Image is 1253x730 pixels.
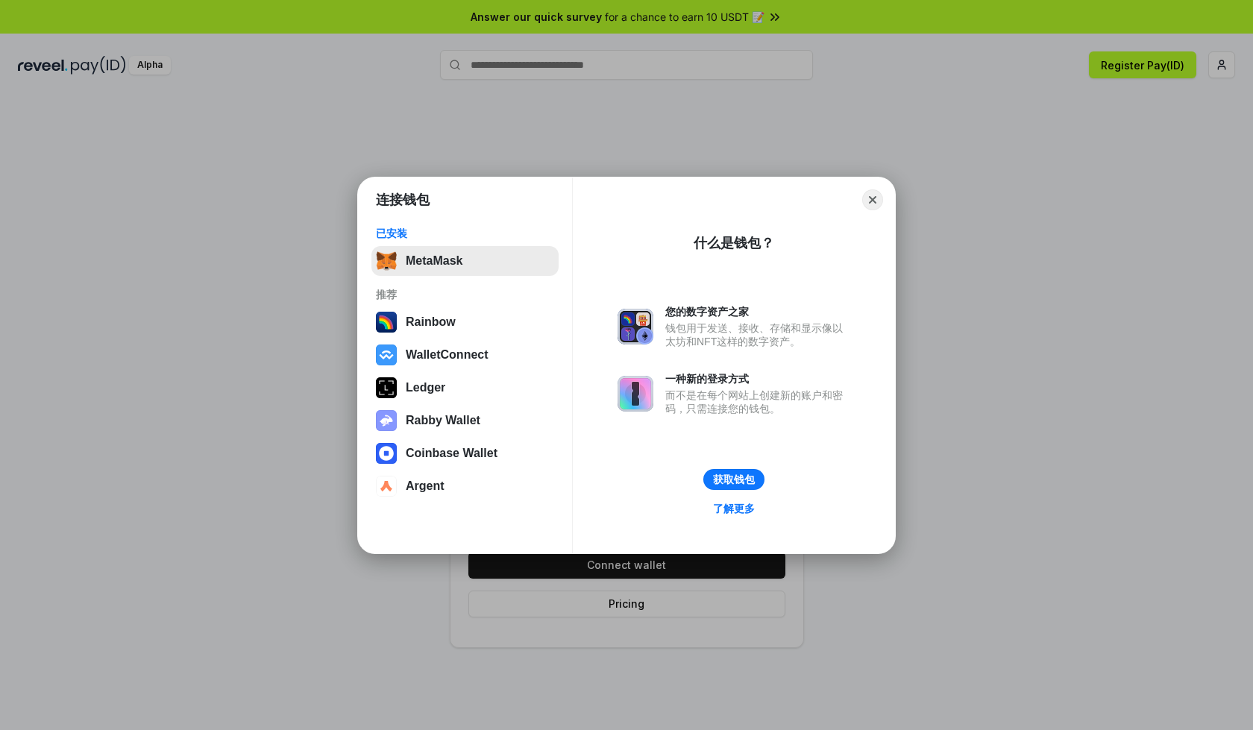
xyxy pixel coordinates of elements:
[376,377,397,398] img: svg+xml,%3Csvg%20xmlns%3D%22http%3A%2F%2Fwww.w3.org%2F2000%2Fsvg%22%20width%3D%2228%22%20height%3...
[406,414,480,427] div: Rabby Wallet
[406,479,445,493] div: Argent
[406,315,456,329] div: Rainbow
[371,246,559,276] button: MetaMask
[665,321,850,348] div: 钱包用于发送、接收、存储和显示像以太坊和NFT这样的数字资产。
[376,288,554,301] div: 推荐
[371,438,559,468] button: Coinbase Wallet
[665,305,850,318] div: 您的数字资产之家
[618,309,653,344] img: svg+xml,%3Csvg%20xmlns%3D%22http%3A%2F%2Fwww.w3.org%2F2000%2Fsvg%22%20fill%3D%22none%22%20viewBox...
[694,234,774,252] div: 什么是钱包？
[406,447,497,460] div: Coinbase Wallet
[406,254,462,268] div: MetaMask
[376,227,554,240] div: 已安装
[703,469,764,490] button: 获取钱包
[713,502,755,515] div: 了解更多
[376,476,397,497] img: svg+xml,%3Csvg%20width%3D%2228%22%20height%3D%2228%22%20viewBox%3D%220%200%2028%2028%22%20fill%3D...
[376,191,430,209] h1: 连接钱包
[862,189,883,210] button: Close
[376,251,397,271] img: svg+xml,%3Csvg%20fill%3D%22none%22%20height%3D%2233%22%20viewBox%3D%220%200%2035%2033%22%20width%...
[665,372,850,386] div: 一种新的登录方式
[376,443,397,464] img: svg+xml,%3Csvg%20width%3D%2228%22%20height%3D%2228%22%20viewBox%3D%220%200%2028%2028%22%20fill%3D...
[376,410,397,431] img: svg+xml,%3Csvg%20xmlns%3D%22http%3A%2F%2Fwww.w3.org%2F2000%2Fsvg%22%20fill%3D%22none%22%20viewBox...
[665,388,850,415] div: 而不是在每个网站上创建新的账户和密码，只需连接您的钱包。
[371,471,559,501] button: Argent
[371,373,559,403] button: Ledger
[371,340,559,370] button: WalletConnect
[406,381,445,394] div: Ledger
[704,499,764,518] a: 了解更多
[618,376,653,412] img: svg+xml,%3Csvg%20xmlns%3D%22http%3A%2F%2Fwww.w3.org%2F2000%2Fsvg%22%20fill%3D%22none%22%20viewBox...
[376,312,397,333] img: svg+xml,%3Csvg%20width%3D%22120%22%20height%3D%22120%22%20viewBox%3D%220%200%20120%20120%22%20fil...
[371,406,559,435] button: Rabby Wallet
[713,473,755,486] div: 获取钱包
[376,344,397,365] img: svg+xml,%3Csvg%20width%3D%2228%22%20height%3D%2228%22%20viewBox%3D%220%200%2028%2028%22%20fill%3D...
[371,307,559,337] button: Rainbow
[406,348,489,362] div: WalletConnect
